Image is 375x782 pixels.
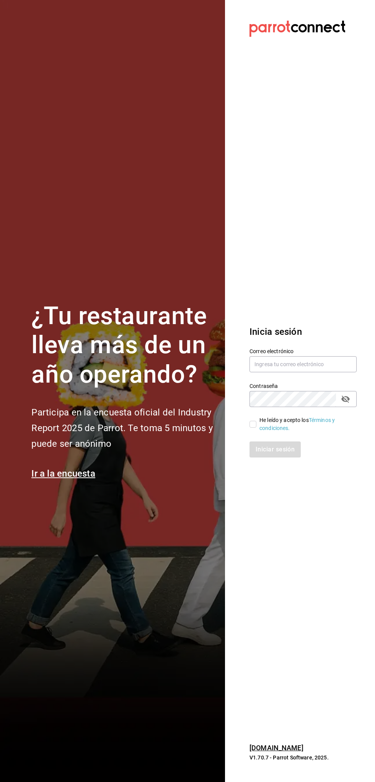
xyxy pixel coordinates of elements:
[249,348,357,354] label: Correo electrónico
[249,754,357,761] p: V1.70.7 - Parrot Software, 2025.
[249,356,357,372] input: Ingresa tu correo electrónico
[31,302,216,389] h1: ¿Tu restaurante lleva más de un año operando?
[249,383,357,388] label: Contraseña
[31,405,216,451] h2: Participa en la encuesta oficial del Industry Report 2025 de Parrot. Te toma 5 minutos y puede se...
[249,325,357,339] h3: Inicia sesión
[249,744,303,752] a: [DOMAIN_NAME]
[259,417,335,431] a: Términos y condiciones.
[339,393,352,406] button: passwordField
[259,416,351,432] div: He leído y acepto los
[31,468,95,479] a: Ir a la encuesta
